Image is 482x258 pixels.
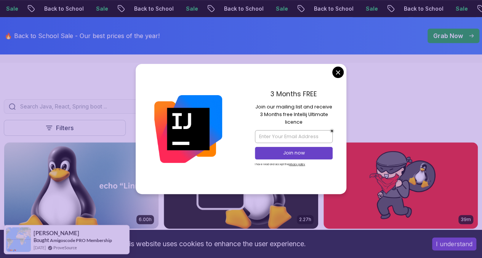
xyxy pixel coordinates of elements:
[432,237,476,250] button: Accept cookies
[56,123,74,132] p: Filters
[6,227,31,252] img: provesource social proof notification image
[433,31,463,40] p: Grab Now
[4,142,159,229] img: Linux Fundamentals card
[427,5,452,13] p: Sale
[247,5,272,13] p: Sale
[6,236,421,252] div: This website uses cookies to enhance the user experience.
[50,237,112,243] a: Amigoscode PRO Membership
[4,120,126,136] button: Filters
[16,5,67,13] p: Back to School
[157,5,182,13] p: Sale
[323,142,478,229] img: Linux Over The Wire Bandit card
[195,5,247,13] p: Back to School
[53,245,77,250] a: ProveSource
[5,31,160,40] p: 🔥 Back to School Sale - Our best prices of the year!
[34,237,49,243] span: Bought
[299,217,311,223] p: 2.27h
[461,217,471,223] p: 39m
[34,244,46,251] span: [DATE]
[106,5,157,13] p: Back to School
[67,5,92,13] p: Sale
[34,230,79,236] span: [PERSON_NAME]
[337,5,362,13] p: Sale
[19,103,194,110] input: Search Java, React, Spring boot ...
[285,5,337,13] p: Back to School
[323,142,478,252] a: Linux Over The Wire Bandit card39mLinux Over The Wire BanditProLearn the basics of Linux and Bash.
[375,5,427,13] p: Back to School
[139,217,152,223] p: 6.00h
